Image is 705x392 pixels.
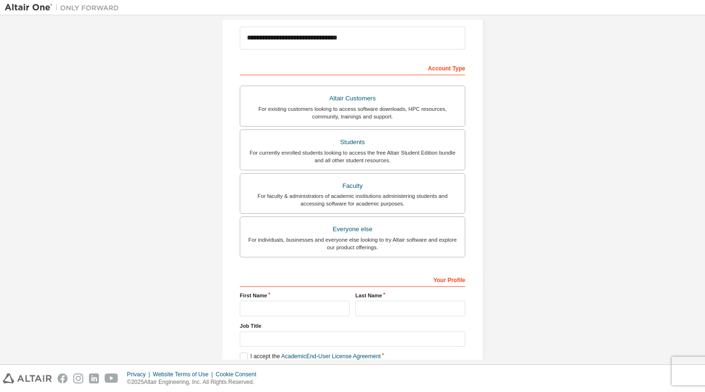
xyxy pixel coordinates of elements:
[240,353,381,361] label: I accept the
[105,373,118,383] img: youtube.svg
[355,292,465,299] label: Last Name
[89,373,99,383] img: linkedin.svg
[240,60,465,75] div: Account Type
[3,373,52,383] img: altair_logo.svg
[246,192,459,207] div: For faculty & administrators of academic institutions administering students and accessing softwa...
[246,105,459,120] div: For existing customers looking to access software downloads, HPC resources, community, trainings ...
[215,371,262,378] div: Cookie Consent
[58,373,68,383] img: facebook.svg
[5,3,124,12] img: Altair One
[127,378,262,386] p: © 2025 Altair Engineering, Inc. All Rights Reserved.
[240,272,465,287] div: Your Profile
[73,373,83,383] img: instagram.svg
[246,149,459,164] div: For currently enrolled students looking to access the free Altair Student Edition bundle and all ...
[153,371,215,378] div: Website Terms of Use
[246,92,459,105] div: Altair Customers
[240,322,465,330] label: Job Title
[127,371,153,378] div: Privacy
[246,136,459,149] div: Students
[240,292,350,299] label: First Name
[246,179,459,193] div: Faculty
[246,223,459,236] div: Everyone else
[246,236,459,251] div: For individuals, businesses and everyone else looking to try Altair software and explore our prod...
[281,353,381,360] a: Academic End-User License Agreement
